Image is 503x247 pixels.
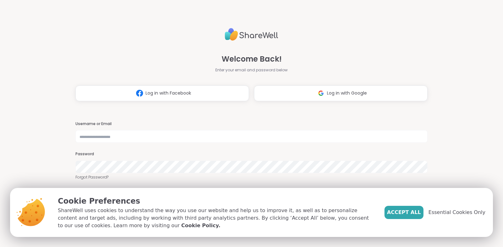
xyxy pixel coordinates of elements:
[222,53,282,65] span: Welcome Back!
[75,151,428,157] h3: Password
[215,67,288,73] span: Enter your email and password below
[134,87,146,99] img: ShareWell Logomark
[254,85,428,101] button: Log in with Google
[225,25,278,43] img: ShareWell Logo
[315,87,327,99] img: ShareWell Logomark
[75,121,428,127] h3: Username or Email
[384,206,423,219] button: Accept All
[146,90,191,96] span: Log in with Facebook
[181,222,220,229] a: Cookie Policy.
[387,209,421,216] span: Accept All
[58,207,374,229] p: ShareWell uses cookies to understand the way you use our website and help us to improve it, as we...
[75,174,428,180] a: Forgot Password?
[58,195,374,207] p: Cookie Preferences
[428,209,485,216] span: Essential Cookies Only
[75,85,249,101] button: Log in with Facebook
[327,90,367,96] span: Log in with Google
